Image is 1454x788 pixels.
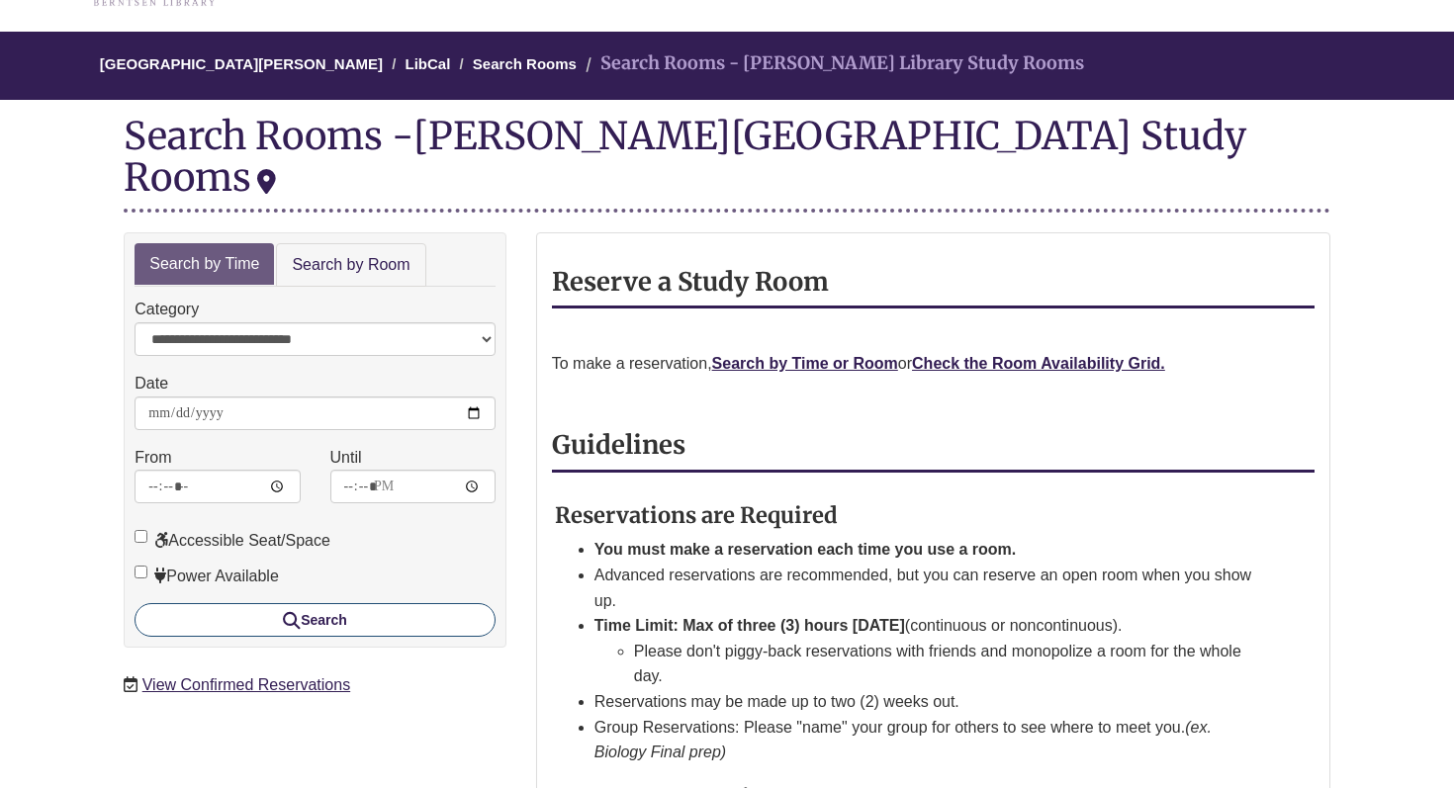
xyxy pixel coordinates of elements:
label: Category [135,297,199,322]
input: Accessible Seat/Space [135,530,147,543]
input: Power Available [135,566,147,578]
a: LibCal [406,55,451,72]
div: [PERSON_NAME][GEOGRAPHIC_DATA] Study Rooms [124,112,1246,201]
a: Search by Room [276,243,425,288]
label: Until [330,445,362,471]
p: To make a reservation, or [552,351,1315,377]
strong: Reservations are Required [555,501,838,529]
a: Search by Time [135,243,274,286]
li: Advanced reservations are recommended, but you can reserve an open room when you show up. [594,563,1267,613]
li: Please don't piggy-back reservations with friends and monopolize a room for the whole day. [634,639,1267,689]
a: [GEOGRAPHIC_DATA][PERSON_NAME] [100,55,383,72]
strong: Reserve a Study Room [552,266,829,298]
a: Search Rooms [473,55,577,72]
div: Search Rooms - [124,115,1330,212]
li: Group Reservations: Please "name" your group for others to see where to meet you. [594,715,1267,765]
a: Check the Room Availability Grid. [912,355,1165,372]
li: Search Rooms - [PERSON_NAME] Library Study Rooms [581,49,1084,78]
label: From [135,445,171,471]
label: Date [135,371,168,396]
strong: You must make a reservation each time you use a room. [594,541,1017,558]
li: Reservations may be made up to two (2) weeks out. [594,689,1267,715]
a: Search by Time or Room [712,355,898,372]
label: Accessible Seat/Space [135,528,330,554]
a: View Confirmed Reservations [142,676,350,693]
li: (continuous or noncontinuous). [594,613,1267,689]
label: Power Available [135,564,279,589]
strong: Guidelines [552,429,685,461]
strong: Time Limit: Max of three (3) hours [DATE] [594,617,905,634]
nav: Breadcrumb [124,32,1330,100]
button: Search [135,603,496,637]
